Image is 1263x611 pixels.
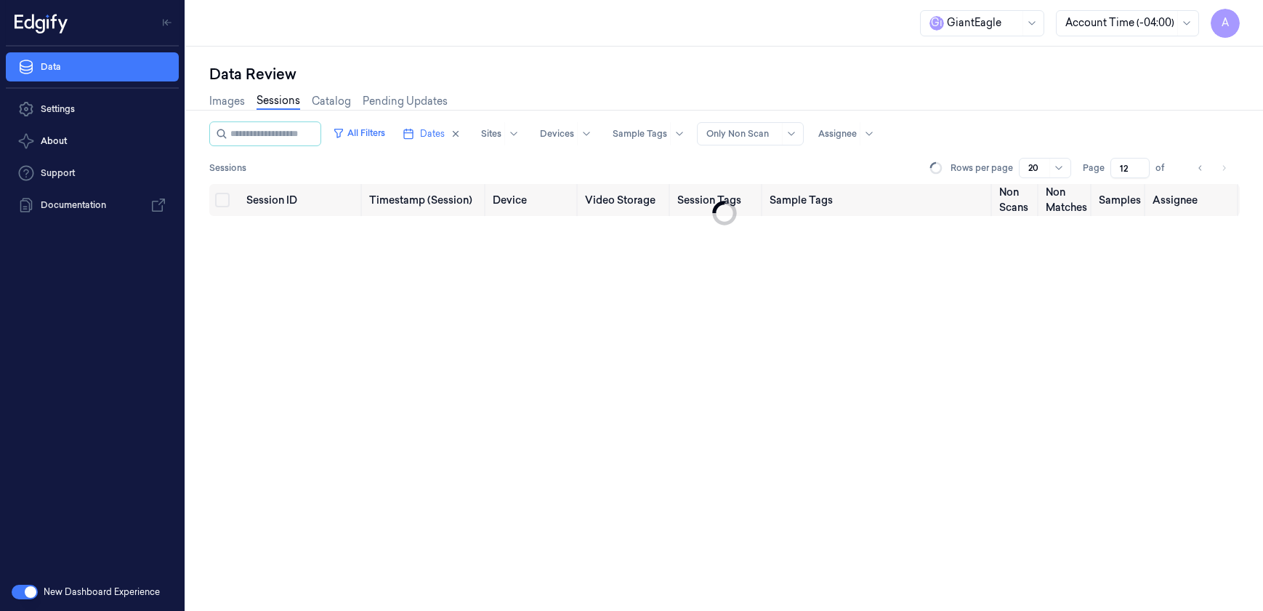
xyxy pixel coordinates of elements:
[1211,9,1240,38] button: A
[1040,184,1093,216] th: Non Matches
[671,184,764,216] th: Session Tags
[363,184,487,216] th: Timestamp (Session)
[209,64,1240,84] div: Data Review
[929,16,944,31] span: G i
[579,184,671,216] th: Video Storage
[215,193,230,207] button: Select all
[312,94,351,109] a: Catalog
[156,11,179,34] button: Toggle Navigation
[1083,161,1105,175] span: Page
[1147,184,1240,216] th: Assignee
[6,159,179,188] a: Support
[209,161,246,175] span: Sessions
[6,52,179,81] a: Data
[397,122,467,145] button: Dates
[1155,161,1179,175] span: of
[1190,158,1211,178] button: Go to previous page
[993,184,1040,216] th: Non Scans
[6,95,179,124] a: Settings
[257,93,300,110] a: Sessions
[6,127,179,156] button: About
[764,184,993,216] th: Sample Tags
[327,121,391,145] button: All Filters
[6,191,179,220] a: Documentation
[1190,158,1234,178] nav: pagination
[1093,184,1147,216] th: Samples
[487,184,579,216] th: Device
[241,184,363,216] th: Session ID
[951,161,1013,175] p: Rows per page
[363,94,448,109] a: Pending Updates
[420,127,445,140] span: Dates
[209,94,245,109] a: Images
